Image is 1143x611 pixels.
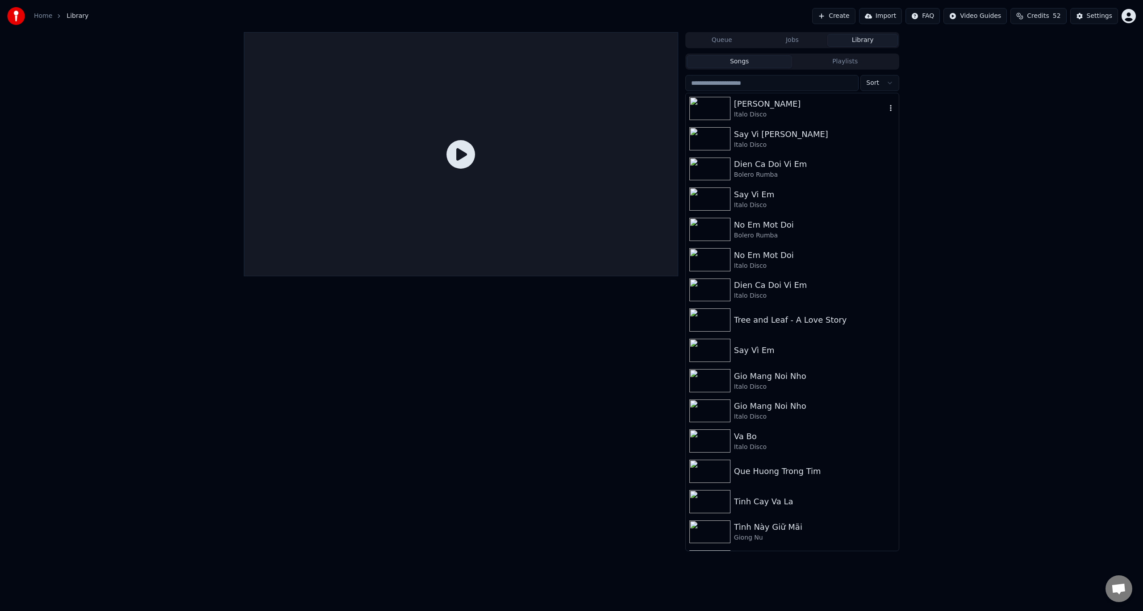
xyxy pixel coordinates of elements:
[734,533,895,542] div: Giong Nu
[7,7,25,25] img: youka
[734,201,895,210] div: Italo Disco
[67,12,88,21] span: Library
[734,412,895,421] div: Italo Disco
[734,291,895,300] div: Italo Disco
[757,34,828,47] button: Jobs
[1070,8,1118,24] button: Settings
[687,55,793,68] button: Songs
[812,8,855,24] button: Create
[734,262,895,270] div: Italo Disco
[734,400,895,412] div: Gio Mang Noi Nho
[734,521,895,533] div: Tình Này Giữ Mãi
[1087,12,1112,21] div: Settings
[866,79,879,87] span: Sort
[1105,575,1132,602] div: Open chat
[734,495,895,508] div: Tinh Cay Va La
[734,128,895,141] div: Say Vi [PERSON_NAME]
[734,344,895,357] div: Say Vì Em
[734,110,886,119] div: Italo Disco
[734,430,895,443] div: Va Bo
[734,98,886,110] div: [PERSON_NAME]
[734,141,895,150] div: Italo Disco
[1010,8,1066,24] button: Credits52
[905,8,940,24] button: FAQ
[1027,12,1049,21] span: Credits
[734,314,895,326] div: Tree and Leaf - A Love Story
[687,34,757,47] button: Queue
[34,12,52,21] a: Home
[734,158,895,170] div: Dien Ca Doi Vi Em
[734,465,895,478] div: Que Huong Trong Tim
[1053,12,1061,21] span: 52
[827,34,898,47] button: Library
[734,249,895,262] div: No Em Mot Doi
[734,382,895,391] div: Italo Disco
[859,8,902,24] button: Import
[734,231,895,240] div: Bolero Rumba
[734,370,895,382] div: Gio Mang Noi Nho
[792,55,898,68] button: Playlists
[734,219,895,231] div: No Em Mot Doi
[943,8,1007,24] button: Video Guides
[34,12,88,21] nav: breadcrumb
[734,188,895,201] div: Say Vi Em
[734,170,895,179] div: Bolero Rumba
[734,443,895,452] div: Italo Disco
[734,279,895,291] div: Dien Ca Doi Vi Em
